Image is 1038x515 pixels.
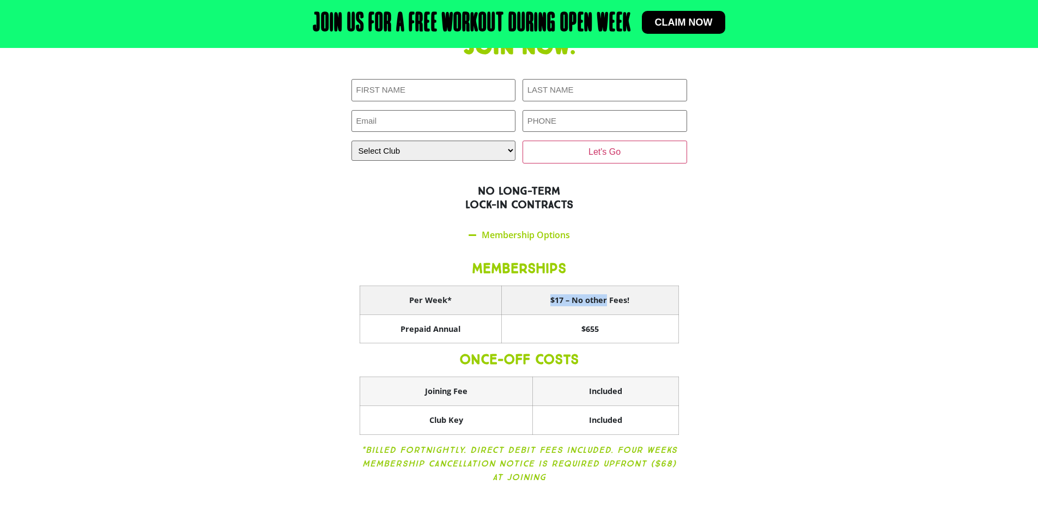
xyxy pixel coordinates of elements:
[313,11,631,37] h2: Join us for a free workout during open week
[360,314,501,343] th: Prepaid Annual
[360,405,532,434] th: Club Key
[523,79,687,101] input: LAST NAME
[532,405,678,434] th: Included
[351,222,687,248] div: Membership Options
[642,11,726,34] a: Claim now
[501,314,678,343] th: $655
[280,184,759,211] h2: NO LONG-TERM LOCK-IN CONTRACTS
[351,110,516,132] input: Email
[280,34,759,60] h1: Join now.
[482,229,570,241] a: Membership Options
[523,141,687,163] input: Let's Go
[360,260,679,277] h3: MEMBERSHIPS
[523,110,687,132] input: PHONE
[351,79,516,101] input: FIRST NAME
[360,352,679,368] h3: ONCE-OFF COSTS
[351,248,687,500] div: Membership Options
[361,445,677,482] i: *Billed Fortnightly. Direct Debit fees included. Four weeks membership cancellation notice is req...
[501,286,678,315] th: $17 – No other Fees!
[360,377,532,406] th: Joining Fee
[532,377,678,406] th: Included
[655,17,713,27] span: Claim now
[360,286,501,315] th: Per Week*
